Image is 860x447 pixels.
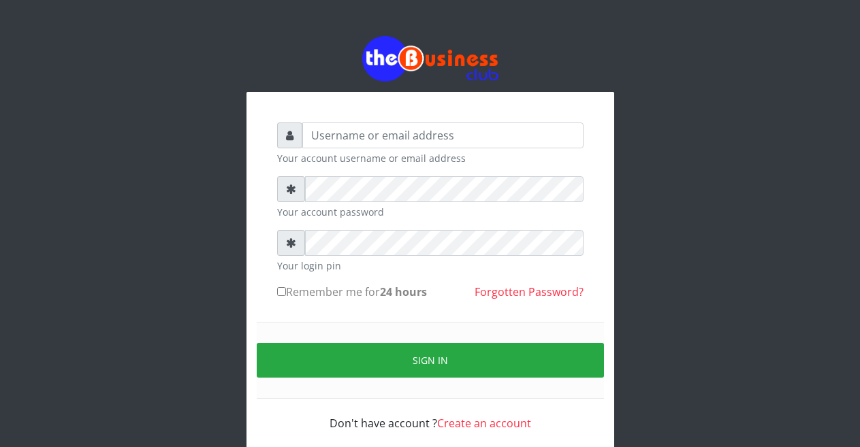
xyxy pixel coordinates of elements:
[277,399,584,431] div: Don't have account ?
[437,416,531,431] a: Create an account
[277,259,584,273] small: Your login pin
[277,287,286,296] input: Remember me for24 hours
[277,284,427,300] label: Remember me for
[257,343,604,378] button: Sign in
[277,151,584,165] small: Your account username or email address
[302,122,584,148] input: Username or email address
[475,284,584,299] a: Forgotten Password?
[277,205,584,219] small: Your account password
[380,284,427,299] b: 24 hours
